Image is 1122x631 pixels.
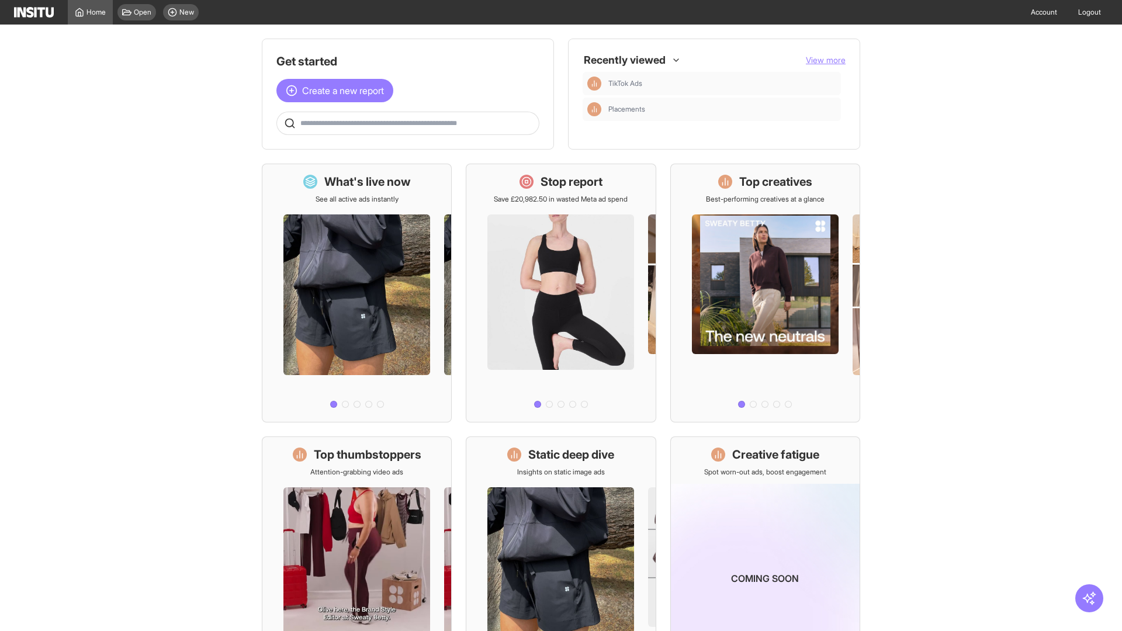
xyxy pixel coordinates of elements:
[541,174,602,190] h1: Stop report
[276,53,539,70] h1: Get started
[739,174,812,190] h1: Top creatives
[517,467,605,477] p: Insights on static image ads
[528,446,614,463] h1: Static deep dive
[706,195,825,204] p: Best-performing creatives at a glance
[310,467,403,477] p: Attention-grabbing video ads
[608,105,836,114] span: Placements
[14,7,54,18] img: Logo
[806,54,846,66] button: View more
[806,55,846,65] span: View more
[134,8,151,17] span: Open
[466,164,656,422] a: Stop reportSave £20,982.50 in wasted Meta ad spend
[262,164,452,422] a: What's live nowSee all active ads instantly
[276,79,393,102] button: Create a new report
[587,77,601,91] div: Insights
[324,174,411,190] h1: What's live now
[316,195,399,204] p: See all active ads instantly
[608,79,642,88] span: TikTok Ads
[302,84,384,98] span: Create a new report
[587,102,601,116] div: Insights
[86,8,106,17] span: Home
[608,79,836,88] span: TikTok Ads
[314,446,421,463] h1: Top thumbstoppers
[608,105,645,114] span: Placements
[670,164,860,422] a: Top creativesBest-performing creatives at a glance
[179,8,194,17] span: New
[494,195,628,204] p: Save £20,982.50 in wasted Meta ad spend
